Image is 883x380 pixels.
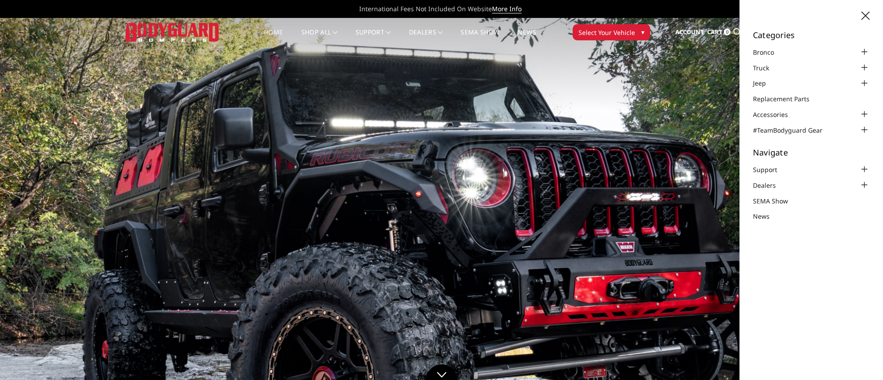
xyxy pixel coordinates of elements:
[753,181,787,190] a: Dealers
[753,78,777,88] a: Jeep
[753,148,870,156] h5: Navigate
[753,31,870,39] h5: Categories
[838,337,883,380] iframe: Chat Widget
[579,28,635,37] span: Select Your Vehicle
[753,63,780,73] a: Truck
[724,29,731,35] span: 0
[426,364,457,380] a: Click to Down
[356,29,391,47] a: Support
[707,28,722,36] span: Cart
[573,24,650,40] button: Select Your Vehicle
[461,29,500,47] a: SEMA Show
[518,29,536,47] a: News
[753,94,821,104] a: Replacement Parts
[675,20,704,44] a: Account
[126,23,220,41] img: BODYGUARD BUMPERS
[301,29,338,47] a: shop all
[264,29,283,47] a: Home
[753,165,788,174] a: Support
[675,28,704,36] span: Account
[753,196,799,206] a: SEMA Show
[753,212,781,221] a: News
[753,110,799,119] a: Accessories
[753,125,834,135] a: #TeamBodyguard Gear
[492,4,522,13] a: More Info
[707,20,731,44] a: Cart 0
[641,27,644,37] span: ▾
[753,47,785,57] a: Bronco
[409,29,443,47] a: Dealers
